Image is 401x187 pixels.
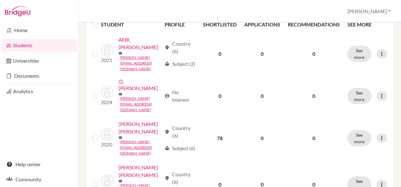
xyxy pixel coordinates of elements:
[120,55,162,72] a: [PERSON_NAME][EMAIL_ADDRESS][DOMAIN_NAME]
[119,136,122,139] span: mail
[101,44,113,56] img: AEBI, JULIANO VALENTINO
[165,171,195,186] div: Country (6)
[161,17,199,32] th: PROFILE
[165,144,195,152] div: Subject (6)
[347,130,371,146] button: See more
[101,17,161,32] th: STUDENT
[119,79,125,84] span: error_outline
[165,93,170,99] span: account_circle
[1,158,77,171] a: Help center
[1,85,77,98] a: Analytics
[241,17,284,32] th: APPLICATIONS
[165,40,195,55] div: Country (6)
[199,17,241,32] th: SHORTLISTED
[165,176,170,181] span: location_on
[101,86,113,99] img: ALBERTON, PEDRO LUÍS
[345,5,393,17] button: [PERSON_NAME]
[5,6,30,16] img: Bridge-U
[199,76,241,116] td: 0
[165,129,170,134] span: location_on
[165,45,170,50] span: location_on
[288,134,340,142] p: 0
[119,51,122,55] span: mail
[165,146,170,151] span: local_library
[101,99,113,106] p: 2024
[344,17,391,32] th: SEE MORE
[1,173,77,186] a: Community
[1,24,77,37] a: Home
[1,39,77,52] a: Students
[288,50,340,58] p: 0
[347,46,371,62] button: See more
[165,88,195,104] div: No interest
[119,120,162,135] a: [PERSON_NAME] [PERSON_NAME]
[165,61,170,66] span: local_library
[288,92,340,100] p: 0
[120,139,162,156] a: [PERSON_NAME][EMAIL_ADDRESS][DOMAIN_NAME]
[241,116,284,160] td: 0
[101,141,113,148] p: 2020
[119,179,122,183] span: mail
[347,88,371,104] button: See more
[101,56,113,64] p: 2021
[284,17,344,32] th: RECOMMENDATIONS
[101,128,113,141] img: ALMEIDA AMORIM, AMANDA
[241,76,284,116] td: 0
[165,60,195,68] div: Subject (2)
[119,92,122,96] span: mail
[199,32,241,76] td: 0
[119,84,158,92] a: [PERSON_NAME]
[199,116,241,160] td: 78
[119,164,162,179] a: [PERSON_NAME] [PERSON_NAME]
[101,174,113,187] img: ALMEIDA LUDERS, ARTHUR
[1,54,77,67] a: Universities
[165,124,195,139] div: Country (6)
[1,70,77,82] a: Documents
[119,36,162,51] a: AEBI, [PERSON_NAME]
[120,96,162,113] a: [PERSON_NAME][EMAIL_ADDRESS][DOMAIN_NAME]
[241,32,284,76] td: 0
